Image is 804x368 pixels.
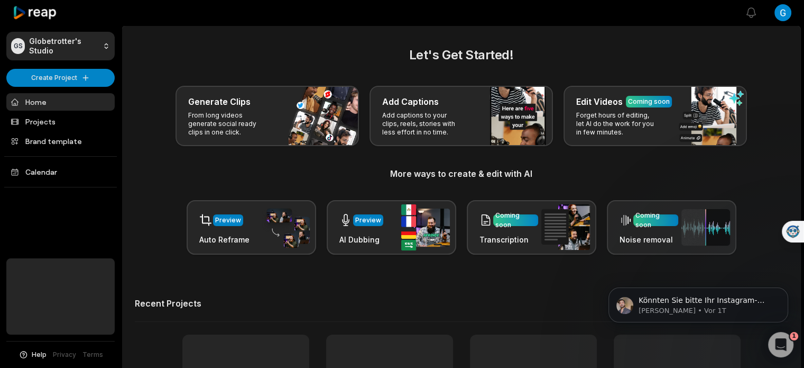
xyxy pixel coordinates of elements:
p: Forget hours of editing, let AI do the work for you in few minutes. [576,111,658,137]
button: Help [19,350,47,360]
h3: Noise removal [620,234,678,245]
a: Brand template [6,132,115,150]
div: Coming soon [635,211,676,230]
a: Privacy [53,350,76,360]
img: ai_dubbing.png [401,204,450,250]
p: Add captions to your clips, reels, stories with less effort in no time. [382,111,464,137]
a: Terms [82,350,103,360]
div: Coming soon [628,97,670,106]
a: Projects [6,113,115,130]
iframe: Intercom notifications Nachricht [593,265,804,339]
h3: Transcription [479,234,538,245]
p: Globetrotter's Studio [29,37,98,56]
iframe: Intercom live chat [768,332,793,357]
div: GS [11,38,25,54]
h3: More ways to create & edit with AI [135,167,788,180]
button: Create Project [6,69,115,87]
h3: Generate Clips [188,95,251,108]
img: auto_reframe.png [261,207,310,248]
span: Help [32,350,47,360]
a: Calendar [6,163,115,181]
p: From long videos generate social ready clips in one click. [188,111,270,137]
div: Preview [355,216,381,225]
img: transcription.png [541,204,590,250]
h3: Edit Videos [576,95,623,108]
div: Coming soon [495,211,536,230]
h2: Recent Projects [135,298,201,309]
img: noise_removal.png [681,209,730,246]
span: 1 [790,332,798,340]
div: Preview [215,216,241,225]
h3: Add Captions [382,95,439,108]
h3: Auto Reframe [199,234,249,245]
h2: Let's Get Started! [135,46,788,65]
a: Home [6,93,115,111]
h3: AI Dubbing [339,234,383,245]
